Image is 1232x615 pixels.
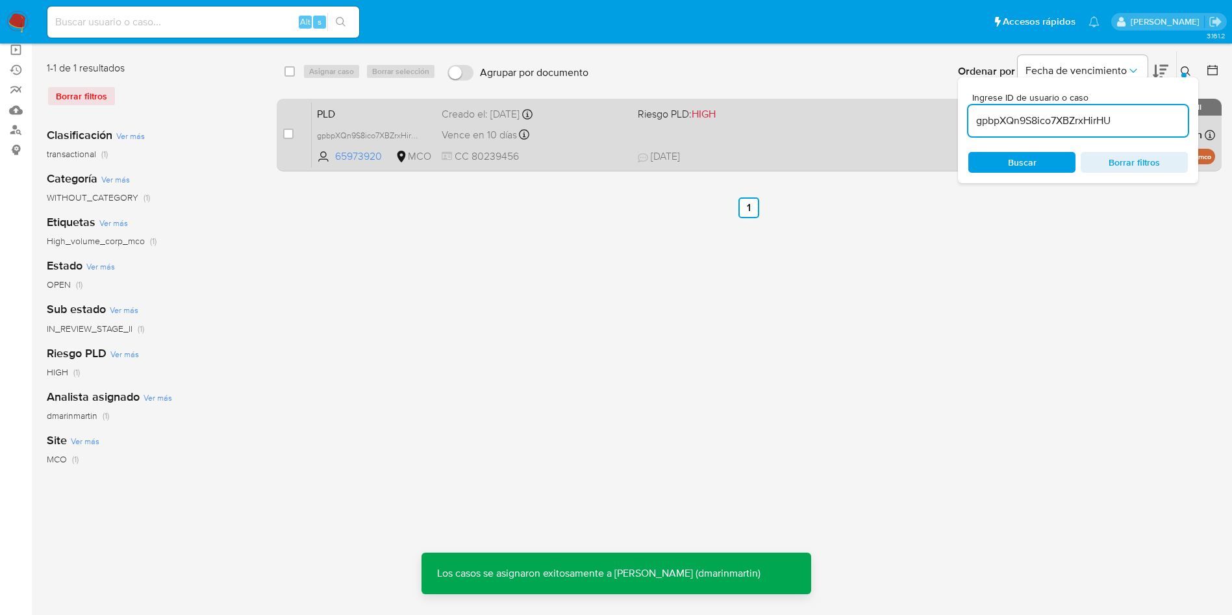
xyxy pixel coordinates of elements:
a: Salir [1209,15,1222,29]
p: david.marinmartinez@mercadolibre.com.co [1131,16,1204,28]
input: Buscar usuario o caso... [47,14,359,31]
span: 3.161.2 [1207,31,1226,41]
span: s [318,16,321,28]
a: Notificaciones [1088,16,1100,27]
span: Accesos rápidos [1003,15,1075,29]
button: search-icon [327,13,354,31]
span: Alt [300,16,310,28]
